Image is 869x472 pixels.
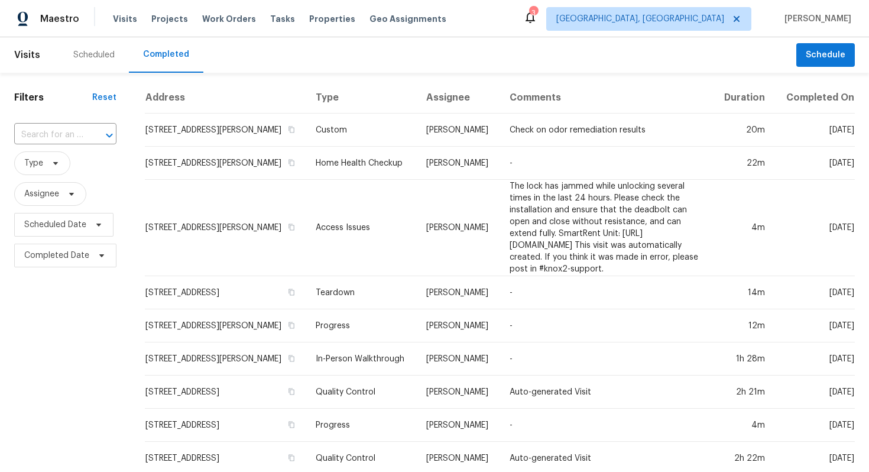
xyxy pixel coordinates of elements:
span: Geo Assignments [369,13,446,25]
span: [PERSON_NAME] [780,13,851,25]
button: Copy Address [286,386,297,397]
button: Copy Address [286,419,297,430]
button: Copy Address [286,452,297,463]
button: Copy Address [286,157,297,168]
td: [PERSON_NAME] [417,276,500,309]
th: Duration [713,82,774,114]
td: 12m [713,309,774,342]
td: - [500,409,713,442]
td: 22m [713,147,774,180]
input: Search for an address... [14,126,83,144]
span: Scheduled Date [24,219,86,231]
td: - [500,342,713,376]
span: Type [24,157,43,169]
td: [STREET_ADDRESS][PERSON_NAME] [145,180,306,276]
td: [PERSON_NAME] [417,180,500,276]
span: Completed Date [24,250,89,261]
span: Maestro [40,13,79,25]
th: Completed On [774,82,855,114]
span: Work Orders [202,13,256,25]
span: Schedule [806,48,845,63]
td: [STREET_ADDRESS] [145,409,306,442]
td: [PERSON_NAME] [417,376,500,409]
td: [DATE] [774,276,855,309]
button: Open [101,127,118,144]
div: Scheduled [73,49,115,61]
span: Properties [309,13,355,25]
td: Auto-generated Visit [500,376,713,409]
th: Comments [500,82,713,114]
td: Access Issues [306,180,417,276]
span: Visits [14,42,40,68]
td: 4m [713,409,774,442]
th: Address [145,82,306,114]
td: [PERSON_NAME] [417,309,500,342]
td: [PERSON_NAME] [417,114,500,147]
td: 4m [713,180,774,276]
td: [DATE] [774,309,855,342]
button: Copy Address [286,222,297,232]
td: [DATE] [774,147,855,180]
td: Teardown [306,276,417,309]
th: Assignee [417,82,500,114]
td: [DATE] [774,180,855,276]
h1: Filters [14,92,92,104]
td: Progress [306,409,417,442]
div: Reset [92,92,116,104]
button: Copy Address [286,124,297,135]
td: 2h 21m [713,376,774,409]
td: [STREET_ADDRESS] [145,276,306,309]
button: Copy Address [286,287,297,298]
td: In-Person Walkthrough [306,342,417,376]
div: Completed [143,49,189,60]
td: [DATE] [774,409,855,442]
button: Copy Address [286,320,297,331]
td: Check on odor remediation results [500,114,713,147]
div: 3 [529,7,537,19]
td: [STREET_ADDRESS] [145,376,306,409]
td: - [500,276,713,309]
td: [DATE] [774,114,855,147]
th: Type [306,82,417,114]
td: [STREET_ADDRESS][PERSON_NAME] [145,147,306,180]
td: [STREET_ADDRESS][PERSON_NAME] [145,309,306,342]
td: Home Health Checkup [306,147,417,180]
td: - [500,147,713,180]
td: [DATE] [774,376,855,409]
td: Custom [306,114,417,147]
span: Visits [113,13,137,25]
span: Assignee [24,188,59,200]
button: Schedule [796,43,855,67]
td: Quality Control [306,376,417,409]
td: [DATE] [774,342,855,376]
td: [STREET_ADDRESS][PERSON_NAME] [145,114,306,147]
td: 1h 28m [713,342,774,376]
td: 14m [713,276,774,309]
td: [PERSON_NAME] [417,342,500,376]
td: Progress [306,309,417,342]
button: Copy Address [286,353,297,364]
td: 20m [713,114,774,147]
td: [STREET_ADDRESS][PERSON_NAME] [145,342,306,376]
td: The lock has jammed while unlocking several times in the last 24 hours. Please check the installa... [500,180,713,276]
span: Projects [151,13,188,25]
span: Tasks [270,15,295,23]
td: [PERSON_NAME] [417,147,500,180]
td: - [500,309,713,342]
span: [GEOGRAPHIC_DATA], [GEOGRAPHIC_DATA] [556,13,724,25]
td: [PERSON_NAME] [417,409,500,442]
